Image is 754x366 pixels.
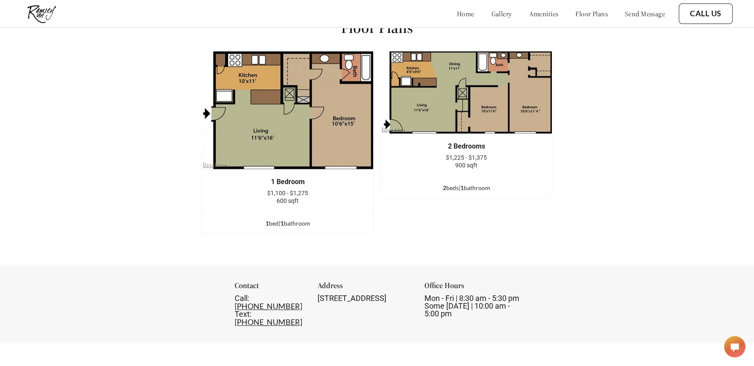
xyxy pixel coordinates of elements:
[318,282,412,295] div: Address
[394,143,539,150] div: 2 Bedrooms
[235,317,302,327] a: [PHONE_NUMBER]
[215,178,360,186] div: 1 Bedroom
[424,282,519,295] div: Office Hours
[446,154,487,161] span: $1,225 - $1,375
[202,51,374,170] img: example
[235,301,302,311] a: [PHONE_NUMBER]
[380,51,552,134] img: example
[529,9,559,18] a: amenities
[455,162,477,169] span: 900 sqft
[575,9,608,18] a: floor plans
[679,3,733,24] button: Call Us
[265,220,269,227] span: 1
[690,9,722,18] a: Call Us
[21,2,62,25] img: ramsey_run_logo.jpg
[277,197,299,204] span: 600 sqft
[424,295,519,318] div: Mon - Fri | 8:30 am - 5:30 pm
[443,184,446,191] span: 2
[492,9,512,18] a: gallery
[235,294,249,303] span: Call:
[280,220,284,227] span: 1
[381,183,552,193] div: bed s | bathroom
[460,184,464,191] span: 1
[341,18,413,37] h1: Floor Plans
[235,309,251,318] span: Text:
[235,282,306,295] div: Contact
[267,190,308,196] span: $1,100 - $1,275
[318,295,412,302] div: [STREET_ADDRESS]
[625,9,665,18] a: send message
[424,301,510,318] span: Some [DATE] | 10:00 am - 5:00 pm
[202,219,373,228] div: bed | bathroom
[457,9,474,18] a: home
